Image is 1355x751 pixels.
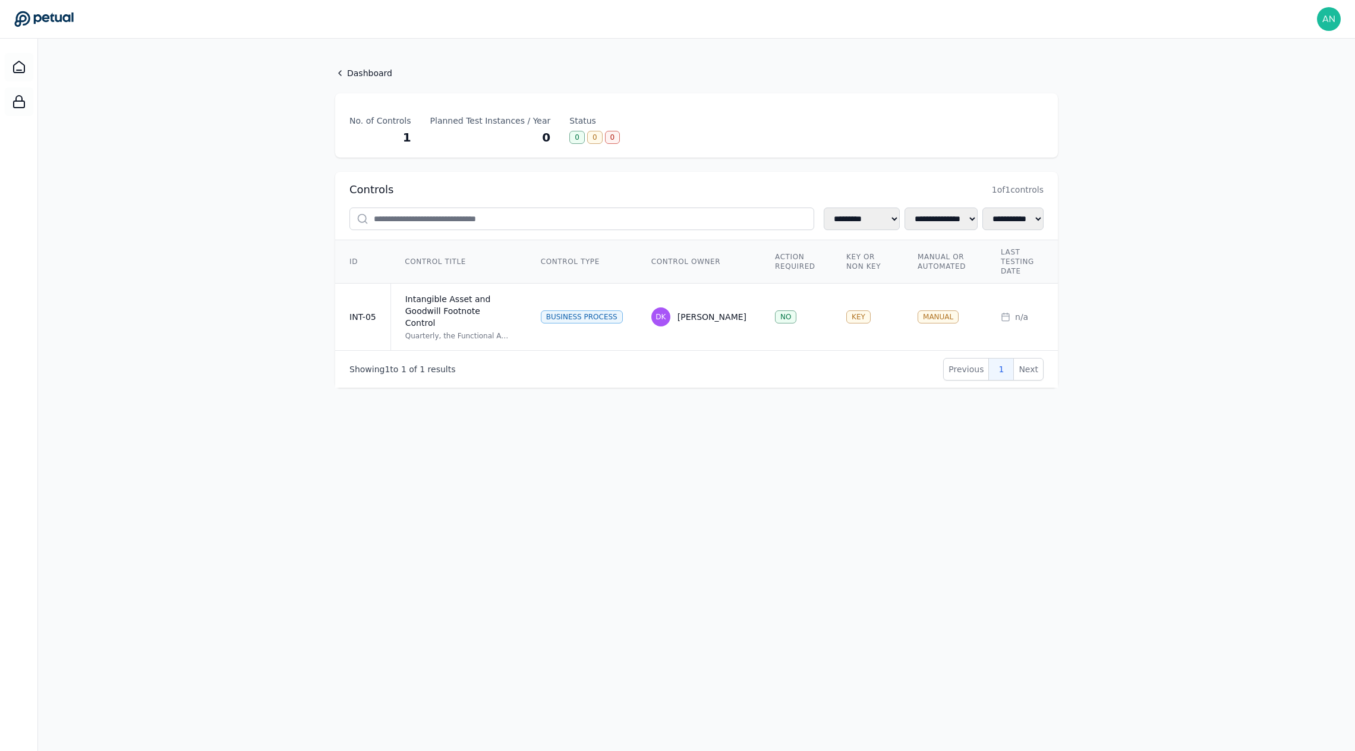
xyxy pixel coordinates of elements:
[349,363,455,375] p: Showing to of results
[587,131,603,144] div: 0
[832,240,903,284] th: Key or Non Key
[1013,358,1044,381] button: Next
[14,11,74,27] a: Go to Dashboard
[775,310,796,323] div: NO
[430,129,551,146] div: 0
[1317,7,1341,31] img: andrew+reddit@petual.ai
[918,310,959,323] div: MANUAL
[943,358,1044,381] nav: Pagination
[569,115,620,127] div: Status
[677,311,746,323] div: [PERSON_NAME]
[637,240,761,284] th: Control Owner
[527,240,637,284] th: Control Type
[430,115,551,127] div: Planned Test Instances / Year
[335,284,390,351] td: INT-05
[761,240,832,284] th: Action Required
[405,331,512,341] div: Quarterly, the Functional Accounting Manager or above reviews the Intangible Asset and Goodwill f...
[987,240,1070,284] th: Last Testing Date
[420,364,425,374] span: 1
[405,293,512,329] div: Intangible Asset and Goodwill Footnote Control
[349,181,393,198] h2: Controls
[903,240,987,284] th: Manual or Automated
[569,131,585,144] div: 0
[1001,311,1055,323] div: n/a
[541,310,623,323] div: Business Process
[385,364,390,374] span: 1
[349,257,358,266] span: ID
[401,364,406,374] span: 1
[846,310,871,323] div: KEY
[988,358,1014,381] button: 1
[349,129,411,146] div: 1
[656,312,666,322] span: DK
[349,115,411,127] div: No. of Controls
[5,53,33,81] a: Dashboard
[605,131,620,144] div: 0
[405,257,466,266] span: Control Title
[5,87,33,116] a: SOC
[992,184,1044,196] span: 1 of 1 controls
[943,358,989,381] button: Previous
[335,67,1058,79] a: Dashboard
